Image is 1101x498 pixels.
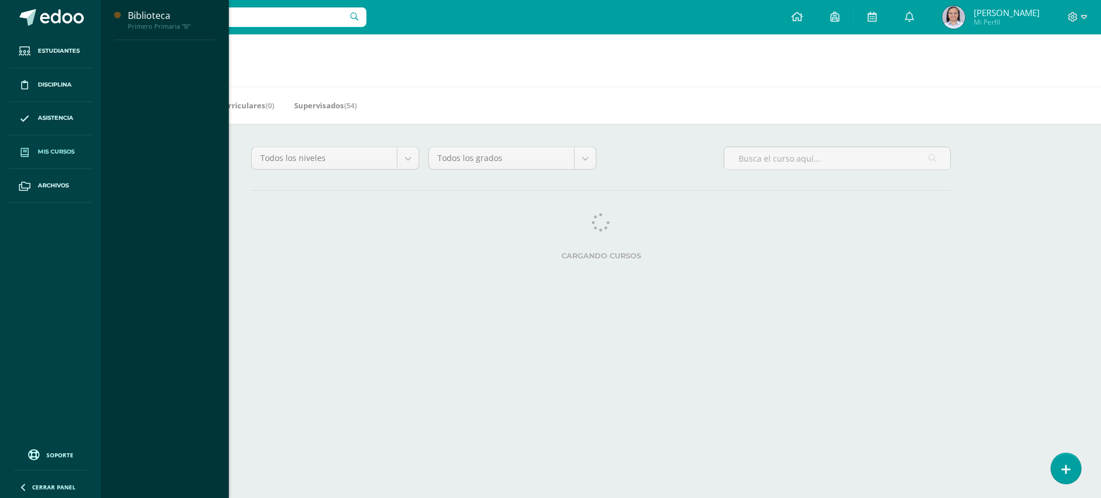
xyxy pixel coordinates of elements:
[252,147,419,169] a: Todos los niveles
[9,68,92,102] a: Disciplina
[38,147,75,156] span: Mis cursos
[438,147,565,169] span: Todos los grados
[128,22,215,30] div: Primero Primaria "B"
[128,9,215,30] a: BibliotecaPrimero Primaria "B"
[344,100,357,111] span: (54)
[9,169,92,203] a: Archivos
[38,80,72,89] span: Disciplina
[260,147,388,169] span: Todos los niveles
[724,147,950,170] input: Busca el curso aquí...
[294,96,357,115] a: Supervisados(54)
[429,147,596,169] a: Todos los grados
[32,483,76,491] span: Cerrar panel
[9,102,92,136] a: Asistencia
[266,100,274,111] span: (0)
[128,9,215,22] div: Biblioteca
[974,17,1040,27] span: Mi Perfil
[14,446,87,462] a: Soporte
[974,7,1040,18] span: [PERSON_NAME]
[38,113,73,123] span: Asistencia
[9,34,92,68] a: Estudiantes
[184,96,274,115] a: Mis Extracurriculares(0)
[942,6,965,29] img: 362840c0840221cfc42a5058b27e03ff.png
[251,252,951,260] label: Cargando cursos
[108,7,366,27] input: Busca un usuario...
[38,46,80,56] span: Estudiantes
[38,181,69,190] span: Archivos
[9,135,92,169] a: Mis cursos
[46,451,73,459] span: Soporte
